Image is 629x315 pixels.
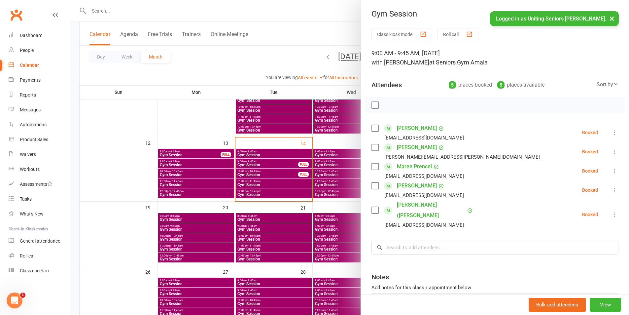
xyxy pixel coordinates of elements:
a: Payments [9,73,70,88]
button: View [590,298,621,312]
div: places available [497,80,544,90]
div: Dashboard [20,33,43,38]
div: Booked [582,149,598,154]
div: Booked [582,188,598,192]
div: [EMAIL_ADDRESS][DOMAIN_NAME] [384,134,464,142]
span: 1 [20,293,25,298]
div: Gym Session [361,9,629,19]
div: Booked [582,169,598,173]
a: [PERSON_NAME] [397,142,437,153]
div: Messages [20,107,41,112]
div: Booked [582,130,598,135]
a: [PERSON_NAME] [397,180,437,191]
button: Roll call [437,28,478,40]
div: places booked [449,80,492,90]
a: What's New [9,207,70,221]
a: [PERSON_NAME] [397,123,437,134]
iframe: Intercom live chat [7,293,22,308]
div: Calendar [20,62,39,68]
div: Class check-in [20,268,49,273]
a: Maree Prencel [397,161,432,172]
div: Automations [20,122,47,127]
input: Search to add attendees [371,241,618,255]
div: Attendees [371,80,402,90]
div: Waivers [20,152,36,157]
div: [EMAIL_ADDRESS][DOMAIN_NAME] [384,191,464,200]
a: Clubworx [8,7,24,23]
a: Tasks [9,192,70,207]
div: Product Sales [20,137,48,142]
div: 5 [449,81,456,89]
div: Assessments [20,181,52,187]
a: People [9,43,70,58]
div: Payments [20,77,41,83]
div: 5 [497,81,505,89]
div: [PERSON_NAME][EMAIL_ADDRESS][PERSON_NAME][DOMAIN_NAME] [384,153,540,161]
div: Tasks [20,196,32,202]
span: at Seniors Gym Amala [429,59,488,66]
div: [EMAIL_ADDRESS][DOMAIN_NAME] [384,221,464,229]
div: General attendance [20,238,60,244]
a: [PERSON_NAME] ([PERSON_NAME] [397,200,466,221]
div: Roll call [20,253,35,258]
div: Reports [20,92,36,98]
button: Class kiosk mode [371,28,432,40]
a: Assessments [9,177,70,192]
button: × [606,11,618,25]
a: Dashboard [9,28,70,43]
a: Waivers [9,147,70,162]
a: General attendance kiosk mode [9,234,70,249]
div: [EMAIL_ADDRESS][DOMAIN_NAME] [384,172,464,180]
a: Messages [9,102,70,117]
span: Logged in as Uniting Seniors [PERSON_NAME]. [496,16,606,22]
a: Product Sales [9,132,70,147]
div: Add notes for this class / appointment below [371,284,618,292]
a: Workouts [9,162,70,177]
div: Workouts [20,167,40,172]
div: What's New [20,211,44,217]
div: 9:00 AM - 9:45 AM, [DATE] [371,49,618,67]
button: Bulk add attendees [529,298,586,312]
div: People [20,48,34,53]
a: Reports [9,88,70,102]
a: Calendar [9,58,70,73]
div: Booked [582,212,598,217]
a: Roll call [9,249,70,263]
div: Sort by [597,80,618,89]
div: Notes [371,272,389,282]
a: Automations [9,117,70,132]
span: with [PERSON_NAME] [371,59,429,66]
a: Class kiosk mode [9,263,70,278]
